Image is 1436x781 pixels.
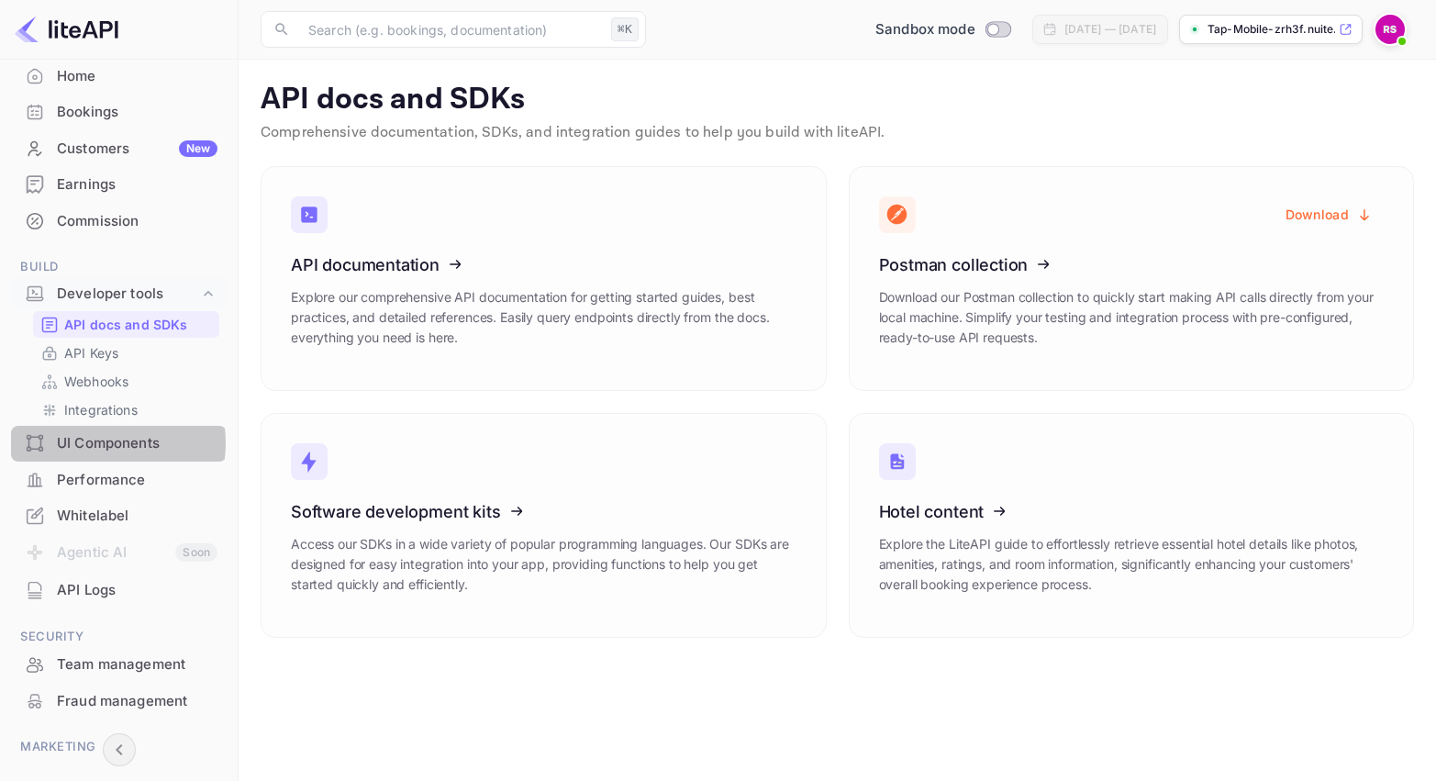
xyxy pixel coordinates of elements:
a: Team management [11,647,227,681]
div: Whitelabel [11,498,227,534]
p: Download our Postman collection to quickly start making API calls directly from your local machin... [879,287,1385,348]
div: Home [11,59,227,95]
a: Commission [11,204,227,238]
div: Integrations [33,396,219,423]
a: API Logs [11,573,227,607]
a: API docs and SDKs [40,315,212,334]
div: Performance [57,470,217,491]
div: Team management [57,654,217,675]
input: Search (e.g. bookings, documentation) [297,11,604,48]
a: Earnings [11,167,227,201]
div: Commission [11,204,227,240]
button: Download [1275,196,1384,232]
p: Webhooks [64,372,128,391]
a: Integrations [40,400,212,419]
div: Performance [11,463,227,498]
a: Fraud management [11,684,227,718]
span: Sandbox mode [875,19,975,40]
div: API Logs [11,573,227,608]
div: Webhooks [33,368,219,395]
p: API docs and SDKs [261,82,1414,118]
p: Comprehensive documentation, SDKs, and integration guides to help you build with liteAPI. [261,122,1414,144]
a: API Keys [40,343,212,363]
span: Marketing [11,737,227,757]
div: API docs and SDKs [33,311,219,338]
div: Whitelabel [57,506,217,527]
div: Bookings [57,102,217,123]
p: Explore our comprehensive API documentation for getting started guides, best practices, and detai... [291,287,796,348]
p: Integrations [64,400,138,419]
a: Software development kitsAccess our SDKs in a wide variety of popular programming languages. Our ... [261,413,827,638]
p: API Keys [64,343,118,363]
a: UI Components [11,426,227,460]
a: Hotel contentExplore the LiteAPI guide to effortlessly retrieve essential hotel details like phot... [849,413,1415,638]
div: UI Components [57,433,217,454]
div: ⌘K [611,17,639,41]
a: API documentationExplore our comprehensive API documentation for getting started guides, best pra... [261,166,827,391]
div: API Keys [33,340,219,366]
a: Webhooks [40,372,212,391]
div: Earnings [57,174,217,195]
span: Security [11,627,227,647]
div: Team management [11,647,227,683]
div: Developer tools [57,284,199,305]
h3: Software development kits [291,502,796,521]
button: Collapse navigation [103,733,136,766]
div: API Logs [57,580,217,601]
a: Bookings [11,95,227,128]
div: Earnings [11,167,227,203]
div: Home [57,66,217,87]
span: Build [11,257,227,277]
div: Customers [57,139,217,160]
div: Bookings [11,95,227,130]
a: Whitelabel [11,498,227,532]
div: Developer tools [11,278,227,310]
div: CustomersNew [11,131,227,167]
a: Performance [11,463,227,496]
img: LiteAPI logo [15,15,118,44]
div: Fraud management [57,691,217,712]
h3: API documentation [291,255,796,274]
div: Fraud management [11,684,227,720]
p: API docs and SDKs [64,315,188,334]
p: Tap-Mobile-zrh3f.nuite... [1208,21,1335,38]
a: Home [11,59,227,93]
a: CustomersNew [11,131,227,165]
div: Commission [57,211,217,232]
div: Switch to Production mode [868,19,1018,40]
div: UI Components [11,426,227,462]
p: Access our SDKs in a wide variety of popular programming languages. Our SDKs are designed for eas... [291,534,796,595]
h3: Hotel content [879,502,1385,521]
p: Explore the LiteAPI guide to effortlessly retrieve essential hotel details like photos, amenities... [879,534,1385,595]
div: New [179,140,217,157]
h3: Postman collection [879,255,1385,274]
div: [DATE] — [DATE] [1064,21,1156,38]
img: Raul Sosa [1375,15,1405,44]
